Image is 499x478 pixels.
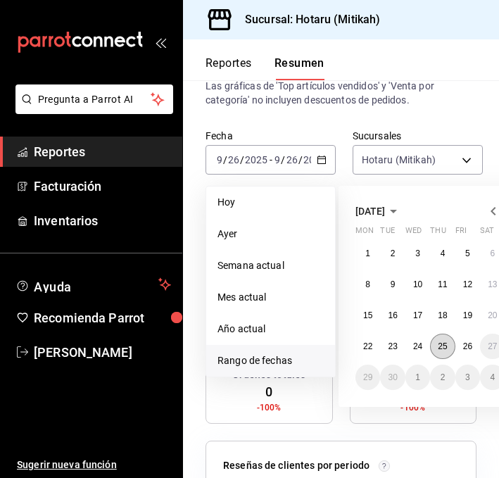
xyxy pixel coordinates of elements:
button: September 3, 2025 [405,241,430,266]
abbr: September 23, 2025 [388,341,397,351]
input: -- [286,154,298,165]
button: September 9, 2025 [380,272,405,297]
span: -100% [400,401,425,414]
span: / [223,154,227,165]
button: September 29, 2025 [355,365,380,390]
abbr: September 10, 2025 [413,279,422,289]
div: navigation tabs [206,56,324,80]
button: September 1, 2025 [355,241,380,266]
span: 0 [265,382,272,401]
label: Sucursales [353,131,483,141]
abbr: September 19, 2025 [463,310,472,320]
abbr: September 26, 2025 [463,341,472,351]
button: [DATE] [355,203,402,220]
button: Resumen [274,56,324,80]
span: Semana actual [217,258,324,273]
abbr: September 24, 2025 [413,341,422,351]
abbr: September 13, 2025 [488,279,497,289]
span: Hotaru (Mitikah) [362,153,436,167]
button: September 16, 2025 [380,303,405,328]
abbr: Wednesday [405,226,422,241]
abbr: September 1, 2025 [365,249,370,258]
button: September 2, 2025 [380,241,405,266]
abbr: September 25, 2025 [438,341,447,351]
abbr: October 2, 2025 [441,372,446,382]
button: September 10, 2025 [405,272,430,297]
abbr: October 1, 2025 [415,372,420,382]
input: -- [227,154,240,165]
abbr: September 17, 2025 [413,310,422,320]
abbr: Saturday [480,226,494,241]
label: Fecha [206,131,336,141]
button: October 2, 2025 [430,365,455,390]
span: Inventarios [34,211,171,230]
button: September 4, 2025 [430,241,455,266]
input: -- [216,154,223,165]
span: [DATE] [355,206,385,217]
abbr: October 4, 2025 [490,372,495,382]
span: Hoy [217,195,324,210]
abbr: September 5, 2025 [465,249,470,258]
abbr: Friday [455,226,467,241]
abbr: Monday [355,226,374,241]
abbr: September 16, 2025 [388,310,397,320]
abbr: Thursday [430,226,446,241]
span: - [270,154,272,165]
abbr: September 18, 2025 [438,310,447,320]
button: September 24, 2025 [405,334,430,359]
abbr: September 15, 2025 [363,310,372,320]
h3: Sucursal: Hotaru (Mitikah) [234,11,380,28]
button: September 18, 2025 [430,303,455,328]
abbr: September 22, 2025 [363,341,372,351]
p: Reseñas de clientes por periodo [223,458,369,473]
abbr: September 29, 2025 [363,372,372,382]
span: Rango de fechas [217,353,324,368]
button: September 22, 2025 [355,334,380,359]
abbr: September 30, 2025 [388,372,397,382]
button: September 30, 2025 [380,365,405,390]
button: September 11, 2025 [430,272,455,297]
span: Mes actual [217,290,324,305]
span: / [281,154,285,165]
span: Recomienda Parrot [34,308,171,327]
span: Ayuda [34,276,153,293]
span: [PERSON_NAME] [34,343,171,362]
span: / [240,154,244,165]
abbr: September 3, 2025 [415,249,420,258]
input: ---- [303,154,327,165]
abbr: September 12, 2025 [463,279,472,289]
span: Pregunta a Parrot AI [38,92,151,107]
abbr: September 9, 2025 [391,279,396,289]
input: ---- [244,154,268,165]
button: October 1, 2025 [405,365,430,390]
span: Reportes [34,142,171,161]
abbr: Tuesday [380,226,394,241]
span: Facturación [34,177,171,196]
span: Ayer [217,227,324,241]
button: September 12, 2025 [455,272,480,297]
button: Pregunta a Parrot AI [15,84,173,114]
input: -- [274,154,281,165]
abbr: September 20, 2025 [488,310,497,320]
button: Reportes [206,56,252,80]
abbr: September 2, 2025 [391,249,396,258]
button: September 19, 2025 [455,303,480,328]
button: October 3, 2025 [455,365,480,390]
button: September 15, 2025 [355,303,380,328]
button: open_drawer_menu [155,37,166,48]
abbr: October 3, 2025 [465,372,470,382]
span: Sugerir nueva función [17,458,171,472]
button: September 8, 2025 [355,272,380,297]
abbr: September 11, 2025 [438,279,447,289]
abbr: September 4, 2025 [441,249,446,258]
abbr: September 8, 2025 [365,279,370,289]
button: September 23, 2025 [380,334,405,359]
span: -100% [257,401,282,414]
button: September 25, 2025 [430,334,455,359]
button: September 17, 2025 [405,303,430,328]
button: September 26, 2025 [455,334,480,359]
span: / [298,154,303,165]
button: September 5, 2025 [455,241,480,266]
a: Pregunta a Parrot AI [10,102,173,117]
span: Año actual [217,322,324,337]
